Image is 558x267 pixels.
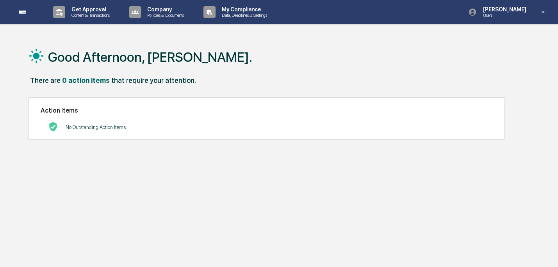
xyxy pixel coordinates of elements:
p: [PERSON_NAME] [477,6,530,13]
img: logo [19,11,37,13]
p: Data, Deadlines & Settings [216,13,271,18]
p: Users [477,13,530,18]
p: Company [141,6,188,13]
div: There are [30,76,61,84]
img: No Actions logo [48,122,58,131]
p: Policies & Documents [141,13,188,18]
h1: Good Afternoon, [PERSON_NAME]. [48,49,252,65]
p: My Compliance [216,6,271,13]
div: that require your attention. [111,76,196,84]
p: Content & Transactions [65,13,114,18]
h2: Action Items [41,107,492,114]
p: No Outstanding Action Items [66,124,126,130]
div: 0 action items [62,76,110,84]
p: Get Approval [65,6,114,13]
